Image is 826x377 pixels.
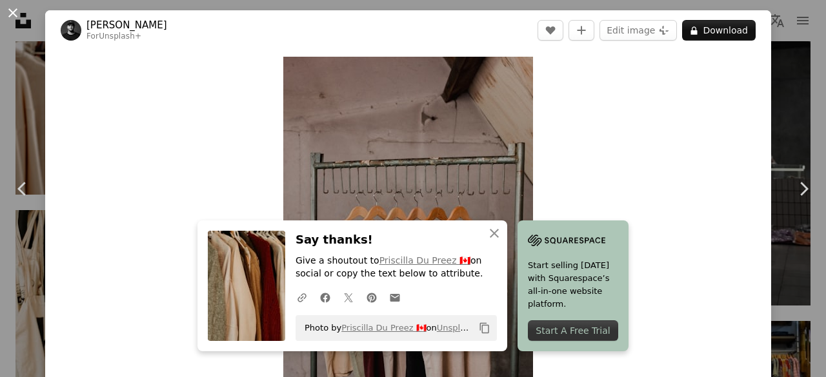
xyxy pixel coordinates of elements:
[528,231,605,250] img: file-1705255347840-230a6ab5bca9image
[337,284,360,310] a: Share on Twitter
[682,20,756,41] button: Download
[296,255,497,280] p: Give a shoutout to on social or copy the text below to attribute.
[61,20,81,41] img: Go to Frank van Hulst's profile
[569,20,594,41] button: Add to Collection
[599,20,677,41] button: Edit image
[298,318,474,338] span: Photo by on
[538,20,563,41] button: Like
[474,317,496,339] button: Copy to clipboard
[86,32,167,42] div: For
[99,32,141,41] a: Unsplash+
[383,284,407,310] a: Share over email
[528,259,618,311] span: Start selling [DATE] with Squarespace’s all-in-one website platform.
[296,231,497,249] h3: Say thanks!
[781,127,826,251] a: Next
[518,220,629,351] a: Start selling [DATE] with Squarespace’s all-in-one website platform.Start A Free Trial
[86,19,167,32] a: [PERSON_NAME]
[528,320,618,341] div: Start A Free Trial
[360,284,383,310] a: Share on Pinterest
[437,323,475,333] a: Unsplash
[379,255,470,266] a: Priscilla Du Preez 🇨🇦
[314,284,337,310] a: Share on Facebook
[341,323,426,333] a: Priscilla Du Preez 🇨🇦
